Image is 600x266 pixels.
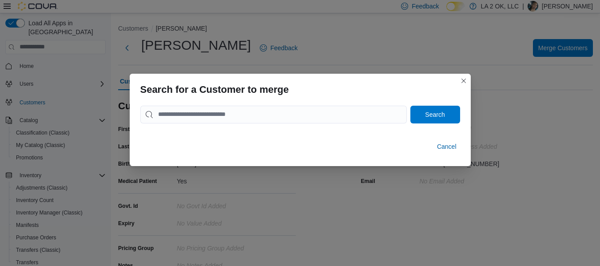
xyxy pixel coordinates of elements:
button: Cancel [433,138,460,155]
button: Closes this modal window [458,75,469,86]
span: Search [425,110,445,119]
h3: Search for a Customer to merge [140,84,289,95]
button: Search [410,106,460,123]
span: Cancel [437,142,457,151]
